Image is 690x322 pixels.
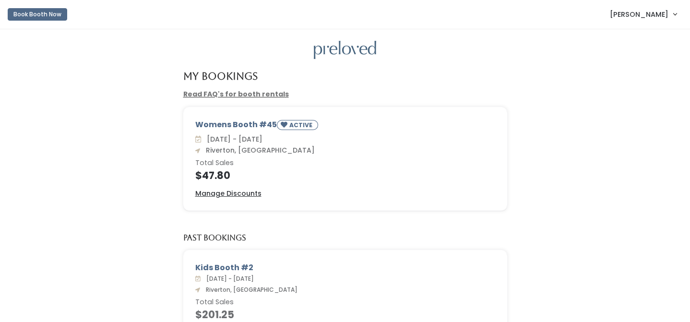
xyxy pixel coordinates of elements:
[195,298,495,306] h6: Total Sales
[183,71,258,82] h4: My Bookings
[289,121,314,129] small: ACTIVE
[203,134,262,144] span: [DATE] - [DATE]
[195,189,262,198] u: Manage Discounts
[314,41,376,60] img: preloved logo
[202,286,297,294] span: Riverton, [GEOGRAPHIC_DATA]
[202,274,254,283] span: [DATE] - [DATE]
[195,262,495,274] div: Kids Booth #2
[8,8,67,21] button: Book Booth Now
[195,170,495,181] h4: $47.80
[183,89,289,99] a: Read FAQ's for booth rentals
[600,4,686,24] a: [PERSON_NAME]
[195,309,495,320] h4: $201.25
[195,119,495,134] div: Womens Booth #45
[195,159,495,167] h6: Total Sales
[195,189,262,199] a: Manage Discounts
[610,9,668,20] span: [PERSON_NAME]
[202,145,315,155] span: Riverton, [GEOGRAPHIC_DATA]
[183,234,246,242] h5: Past Bookings
[8,4,67,25] a: Book Booth Now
